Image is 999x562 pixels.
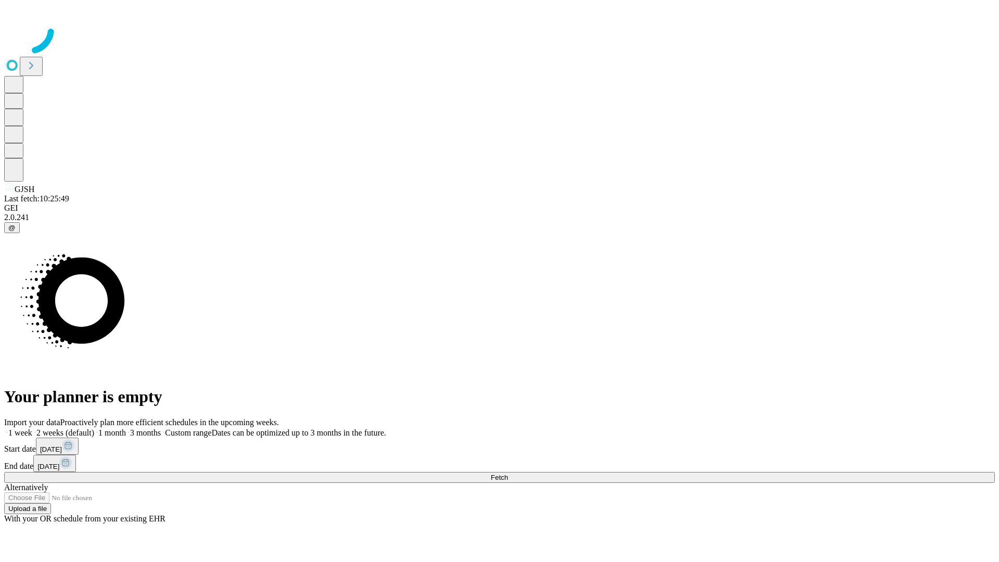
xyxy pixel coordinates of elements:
[4,222,20,233] button: @
[15,185,34,194] span: GJSH
[4,483,48,492] span: Alternatively
[4,418,60,427] span: Import your data
[491,474,508,481] span: Fetch
[130,428,161,437] span: 3 months
[4,213,995,222] div: 2.0.241
[4,203,995,213] div: GEI
[4,194,69,203] span: Last fetch: 10:25:49
[37,463,59,470] span: [DATE]
[33,455,76,472] button: [DATE]
[4,387,995,406] h1: Your planner is empty
[8,428,32,437] span: 1 week
[4,472,995,483] button: Fetch
[36,438,79,455] button: [DATE]
[212,428,386,437] span: Dates can be optimized up to 3 months in the future.
[4,455,995,472] div: End date
[36,428,94,437] span: 2 weeks (default)
[4,503,51,514] button: Upload a file
[165,428,211,437] span: Custom range
[60,418,279,427] span: Proactively plan more efficient schedules in the upcoming weeks.
[98,428,126,437] span: 1 month
[4,438,995,455] div: Start date
[8,224,16,232] span: @
[4,514,165,523] span: With your OR schedule from your existing EHR
[40,445,62,453] span: [DATE]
